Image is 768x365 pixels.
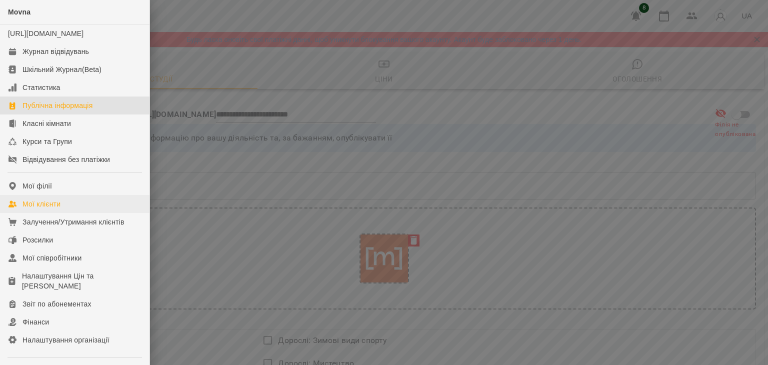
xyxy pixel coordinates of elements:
a: [URL][DOMAIN_NAME] [8,29,83,37]
div: Класні кімнати [22,118,71,128]
div: Публічна інформація [22,100,92,110]
div: Журнал відвідувань [22,46,89,56]
div: Мої філії [22,181,52,191]
div: Відвідування без платіжки [22,154,110,164]
div: Залучення/Утримання клієнтів [22,217,124,227]
div: Розсилки [22,235,53,245]
span: Movna [8,8,30,16]
div: Фінанси [22,317,49,327]
div: Шкільний Журнал(Beta) [22,64,101,74]
div: Звіт по абонементах [22,299,91,309]
div: Налаштування організації [22,335,109,345]
div: Мої співробітники [22,253,82,263]
div: Статистика [22,82,60,92]
div: Налаштування Цін та [PERSON_NAME] [22,271,141,291]
div: Мої клієнти [22,199,60,209]
div: Курси та Групи [22,136,72,146]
